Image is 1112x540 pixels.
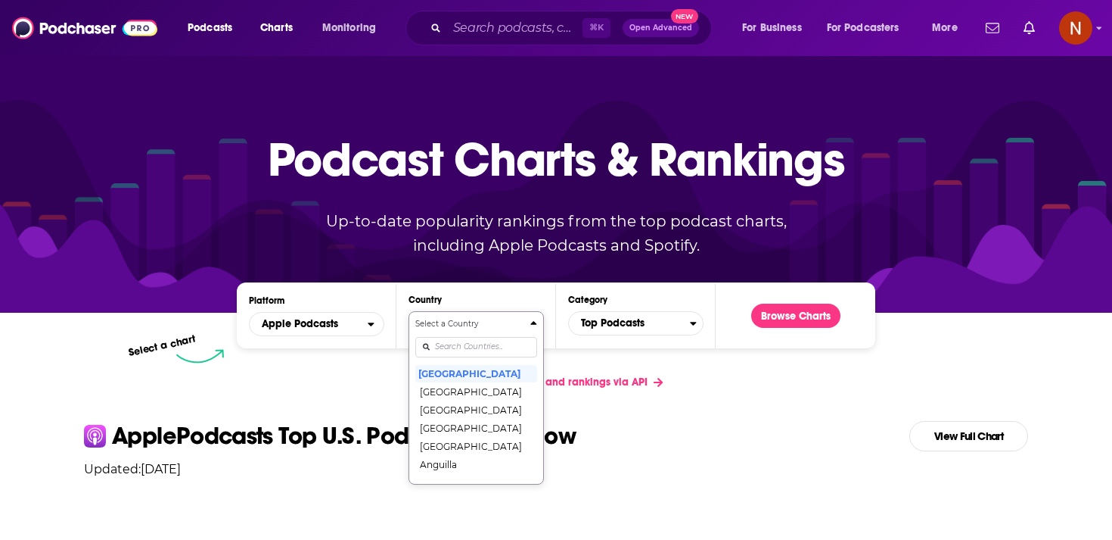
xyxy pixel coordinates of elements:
span: ⌘ K [582,18,610,38]
span: Charts [260,17,293,39]
button: open menu [249,312,384,336]
h2: Platforms [249,312,384,336]
button: Countries [408,311,544,485]
span: For Podcasters [827,17,899,39]
button: open menu [921,16,977,40]
span: Open Advanced [629,24,692,32]
button: [GEOGRAPHIC_DATA] [415,437,537,455]
img: Podchaser - Follow, Share and Rate Podcasts [12,14,157,42]
p: Up-to-date popularity rankings from the top podcast charts, including Apple Podcasts and Spotify. [296,209,816,258]
img: User Profile [1059,11,1092,45]
span: Logged in as AdelNBM [1059,11,1092,45]
div: Search podcasts, credits, & more... [420,11,726,45]
button: Show profile menu [1059,11,1092,45]
button: open menu [312,16,396,40]
span: Get podcast charts and rankings via API [449,376,648,389]
button: open menu [177,16,252,40]
img: apple Icon [84,425,106,447]
span: Top Podcasts [569,311,690,336]
span: Podcasts [188,17,232,39]
a: Charts [250,16,302,40]
a: Show notifications dropdown [1017,15,1041,41]
span: For Business [742,17,802,39]
span: Apple Podcasts [262,319,338,329]
p: Podcast Charts & Rankings [268,110,845,208]
button: [GEOGRAPHIC_DATA] [415,364,537,382]
button: [GEOGRAPHIC_DATA] [415,473,537,492]
img: select arrow [176,349,224,364]
p: Updated: [DATE] [72,462,1040,476]
a: View Full Chart [909,421,1028,451]
input: Search podcasts, credits, & more... [447,16,582,40]
button: [GEOGRAPHIC_DATA] [415,419,537,437]
p: Apple Podcasts Top U.S. Podcasts Right Now [112,424,576,448]
a: Show notifications dropdown [980,15,1005,41]
button: Categories [568,311,704,336]
span: More [932,17,958,39]
span: Monitoring [322,17,376,39]
button: Browse Charts [751,304,840,328]
button: open menu [817,16,921,40]
button: open menu [731,16,821,40]
h4: Select a Country [415,320,524,328]
button: [GEOGRAPHIC_DATA] [415,401,537,419]
button: [GEOGRAPHIC_DATA] [415,382,537,401]
p: Select a chart [127,332,197,359]
span: New [671,9,698,23]
button: Open AdvancedNew [623,19,699,37]
button: Anguilla [415,455,537,473]
a: Get podcast charts and rankings via API [436,364,675,401]
input: Search Countries... [415,337,537,357]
